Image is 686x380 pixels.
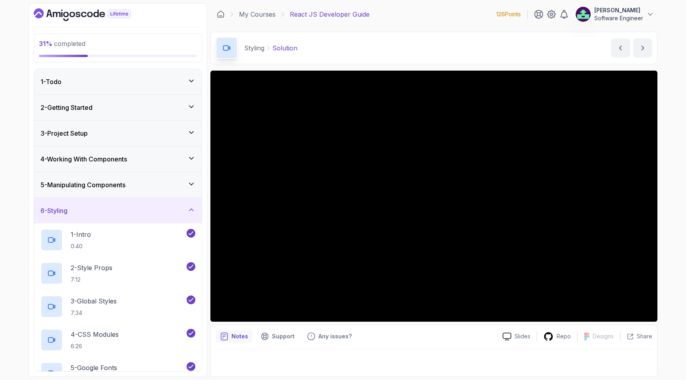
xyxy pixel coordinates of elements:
[71,276,112,284] p: 7:12
[303,330,356,343] button: Feedback button
[514,332,530,340] p: Slides
[40,103,92,112] h3: 2 - Getting Started
[40,129,88,138] h3: 3 - Project Setup
[39,40,52,48] span: 31 %
[71,309,117,317] p: 7:34
[256,330,299,343] button: Support button
[318,332,352,340] p: Any issues?
[620,332,652,340] button: Share
[576,7,591,22] img: user profile image
[40,180,125,190] h3: 5 - Manipulating Components
[40,206,67,215] h3: 6 - Styling
[71,330,119,339] p: 4 - CSS Modules
[637,332,652,340] p: Share
[239,10,276,19] a: My Courses
[71,230,91,239] p: 1 - Intro
[40,77,62,86] h3: 1 - Todo
[575,6,654,22] button: user profile image[PERSON_NAME]Software Engineer
[272,332,295,340] p: Support
[594,6,643,14] p: [PERSON_NAME]
[39,40,85,48] span: completed
[496,332,537,341] a: Slides
[244,43,264,53] p: Styling
[593,332,614,340] p: Designs
[290,10,370,19] p: React JS Developer Guide
[40,296,195,318] button: 3-Global Styles7:34
[557,332,571,340] p: Repo
[594,14,643,22] p: Software Engineer
[496,10,521,18] p: 126 Points
[40,229,195,251] button: 1-Intro0:40
[633,38,652,58] button: next content
[231,332,248,340] p: Notes
[71,263,112,273] p: 2 - Style Props
[40,262,195,284] button: 2-Style Props7:12
[210,71,657,322] iframe: 7 - Solution
[40,329,195,351] button: 4-CSS Modules6:26
[217,10,225,18] a: Dashboard
[34,198,202,223] button: 6-Styling
[34,121,202,146] button: 3-Project Setup
[71,363,117,372] p: 5 - Google Fonts
[71,342,119,350] p: 6:26
[216,330,253,343] button: notes button
[34,146,202,172] button: 4-Working With Components
[34,95,202,120] button: 2-Getting Started
[34,69,202,94] button: 1-Todo
[34,8,149,21] a: Dashboard
[272,43,297,53] p: Solution
[71,296,117,306] p: 3 - Global Styles
[34,172,202,198] button: 5-Manipulating Components
[40,154,127,164] h3: 4 - Working With Components
[537,332,577,342] a: Repo
[611,38,630,58] button: previous content
[71,242,91,250] p: 0:40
